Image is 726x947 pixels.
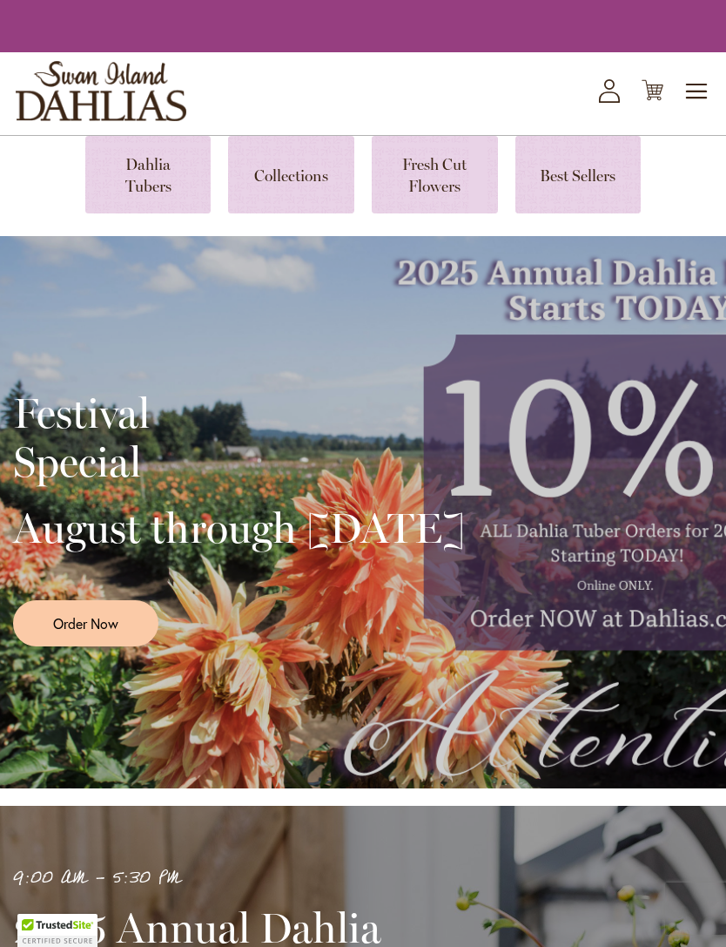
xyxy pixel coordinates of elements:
[13,600,158,646] a: Order Now
[53,613,118,633] span: Order Now
[13,389,465,486] h2: Festival Special
[13,864,492,893] p: 9:00 AM - 5:30 PM
[16,61,186,121] a: store logo
[13,504,465,552] h2: August through [DATE]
